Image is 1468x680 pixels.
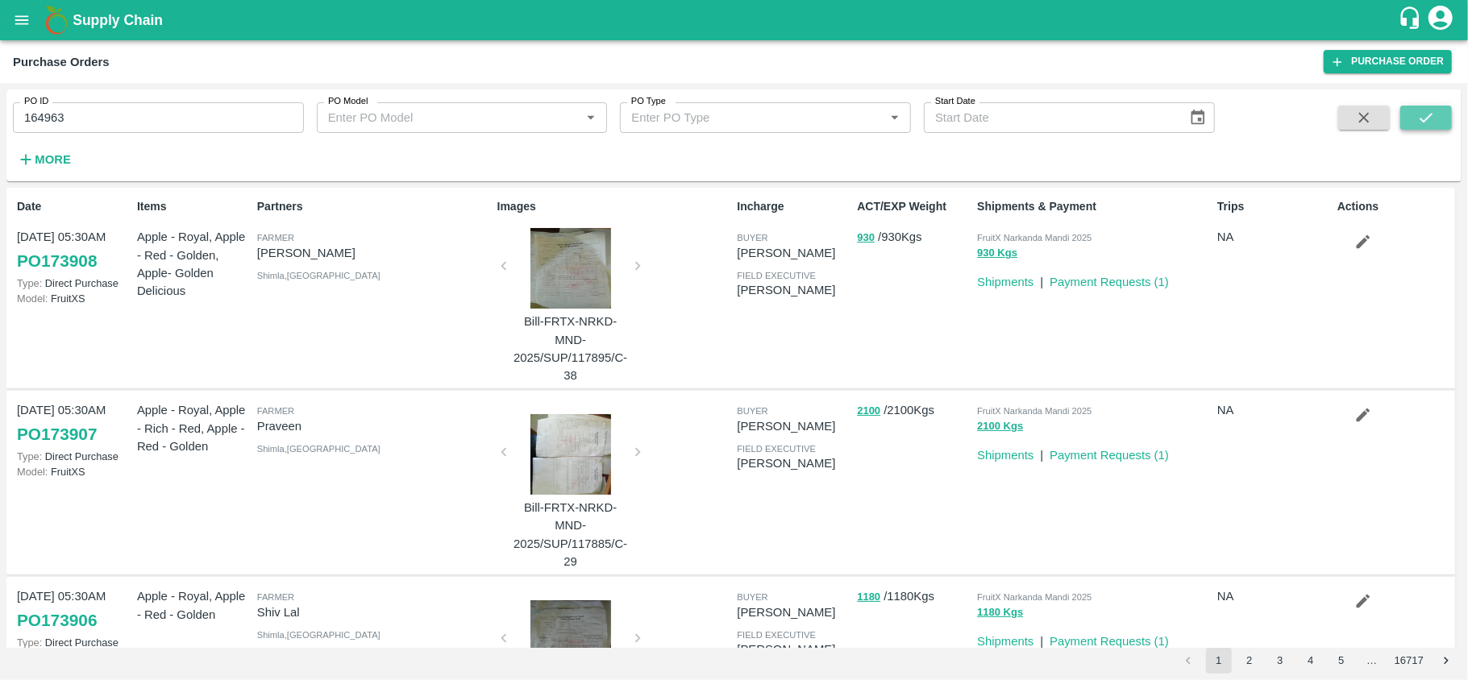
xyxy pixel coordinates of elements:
[631,95,666,108] label: PO Type
[857,229,875,247] button: 930
[1329,648,1354,674] button: Go to page 5
[510,499,631,570] p: Bill-FRTX-NRKD-MND-2025/SUP/117885/C-29
[625,107,859,128] input: Enter PO Type
[884,107,905,128] button: Open
[497,198,731,215] p: Images
[1033,440,1043,464] div: |
[1050,635,1169,648] a: Payment Requests (1)
[17,450,42,462] span: Type:
[1217,228,1331,246] p: NA
[737,233,767,243] span: buyer
[977,592,1092,602] span: FruitX Narkanda Mandi 2025
[17,587,131,605] p: [DATE] 05:30AM
[1206,648,1232,674] button: page 1
[40,4,73,36] img: logo
[17,276,131,291] p: Direct Purchase
[1050,276,1169,288] a: Payment Requests (1)
[924,102,1175,133] input: Start Date
[857,401,971,420] p: / 2100 Kgs
[73,12,163,28] b: Supply Chain
[977,449,1033,462] a: Shipments
[737,271,816,280] span: field executive
[3,2,40,39] button: open drawer
[73,9,1398,31] a: Supply Chain
[1217,587,1331,605] p: NA
[137,401,251,455] p: Apple - Royal, Apple - Rich - Red, Apple - Red - Golden
[322,107,555,128] input: Enter PO Model
[977,417,1023,436] button: 2100 Kgs
[857,228,971,247] p: / 930 Kgs
[1298,648,1324,674] button: Go to page 4
[1050,449,1169,462] a: Payment Requests (1)
[257,233,294,243] span: Farmer
[17,228,131,246] p: [DATE] 05:30AM
[737,244,850,262] p: [PERSON_NAME]
[1390,648,1428,674] button: Go to page 16717
[977,406,1092,416] span: FruitX Narkanda Mandi 2025
[935,95,975,108] label: Start Date
[257,630,381,640] span: Shimla , [GEOGRAPHIC_DATA]
[580,107,601,128] button: Open
[1398,6,1426,35] div: customer-support
[1324,50,1452,73] a: Purchase Order
[1217,401,1331,419] p: NA
[857,587,971,606] p: / 1180 Kgs
[13,52,110,73] div: Purchase Orders
[137,587,251,624] p: Apple - Royal, Apple - Red - Golden
[257,406,294,416] span: Farmer
[977,233,1092,243] span: FruitX Narkanda Mandi 2025
[17,606,97,635] a: PO173906
[257,417,491,435] p: Praveen
[17,277,42,289] span: Type:
[737,417,850,435] p: [PERSON_NAME]
[857,402,880,421] button: 2100
[17,464,131,479] p: FruitXS
[737,281,850,299] p: [PERSON_NAME]
[17,635,131,650] p: Direct Purchase
[1337,198,1451,215] p: Actions
[257,271,381,280] span: Shimla , [GEOGRAPHIC_DATA]
[1033,626,1043,650] div: |
[257,592,294,602] span: Farmer
[257,244,491,262] p: [PERSON_NAME]
[17,420,97,449] a: PO173907
[17,636,42,649] span: Type:
[17,247,97,276] a: PO173908
[257,198,491,215] p: Partners
[977,635,1033,648] a: Shipments
[510,313,631,384] p: Bill-FRTX-NRKD-MND-2025/SUP/117895/C-38
[17,291,131,306] p: FruitXS
[257,603,491,621] p: Shiv Lal
[137,228,251,300] p: Apple - Royal, Apple - Red - Golden, Apple- Golden Delicious
[1433,648,1459,674] button: Go to next page
[13,102,304,133] input: Enter PO ID
[977,276,1033,288] a: Shipments
[35,153,71,166] strong: More
[977,603,1023,622] button: 1180 Kgs
[737,444,816,454] span: field executive
[1359,653,1385,669] div: …
[737,592,767,602] span: buyer
[737,454,850,472] p: [PERSON_NAME]
[1183,102,1213,133] button: Choose date
[977,244,1017,263] button: 930 Kgs
[13,146,75,173] button: More
[1237,648,1262,674] button: Go to page 2
[1426,3,1455,37] div: account of current user
[1267,648,1293,674] button: Go to page 3
[257,444,381,454] span: Shimla , [GEOGRAPHIC_DATA]
[24,95,48,108] label: PO ID
[857,198,971,215] p: ACT/EXP Weight
[737,198,850,215] p: Incharge
[737,603,850,621] p: [PERSON_NAME]
[137,198,251,215] p: Items
[17,198,131,215] p: Date
[977,198,1211,215] p: Shipments & Payment
[857,588,880,607] button: 1180
[737,641,850,658] p: [PERSON_NAME]
[17,466,48,478] span: Model:
[737,630,816,640] span: field executive
[328,95,368,108] label: PO Model
[17,449,131,464] p: Direct Purchase
[17,401,131,419] p: [DATE] 05:30AM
